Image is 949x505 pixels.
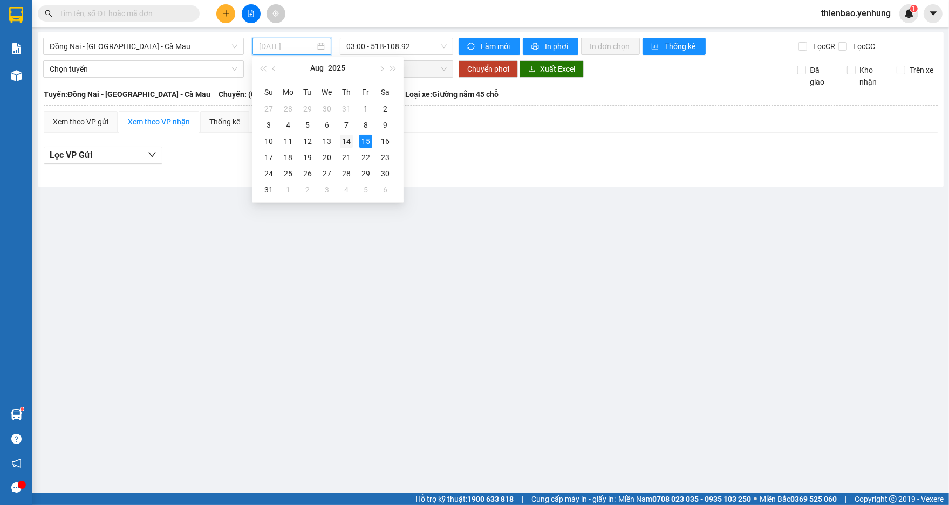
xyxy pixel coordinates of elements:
td: 2025-08-01 [356,101,375,117]
sup: 1 [910,5,918,12]
div: 26 [301,167,314,180]
button: Aug [310,57,324,79]
td: 2025-09-03 [317,182,337,198]
div: 9 [379,119,392,132]
button: downloadXuất Excel [520,60,584,78]
span: | [845,493,846,505]
input: 15/08/2025 [259,40,315,52]
button: plus [216,4,235,23]
div: 30.000 [76,70,154,85]
td: 2025-07-28 [278,101,298,117]
button: caret-down [924,4,943,23]
div: 30 [320,102,333,115]
div: Trạm Đầm Dơi [77,9,153,35]
img: warehouse-icon [11,70,22,81]
span: Thống kê [665,40,697,52]
td: 2025-08-07 [337,117,356,133]
div: 12 [301,135,314,148]
div: 14 [340,135,353,148]
span: Trên xe [905,64,938,76]
div: 22 [359,151,372,164]
button: bar-chartThống kê [643,38,706,55]
td: 2025-08-29 [356,165,375,182]
div: 2 [379,102,392,115]
th: Fr [356,84,375,101]
th: We [317,84,337,101]
td: 2025-08-03 [259,117,278,133]
div: Xem theo VP gửi [53,116,108,128]
span: search [45,10,52,17]
span: plus [222,10,230,17]
th: Tu [298,84,317,101]
div: 28 [340,167,353,180]
span: ⚪️ [754,497,757,501]
span: sync [467,43,476,51]
td: 2025-08-22 [356,149,375,165]
span: Gửi: [9,10,26,22]
div: 29 [301,102,314,115]
div: 6 [320,119,333,132]
div: 7 [340,119,353,132]
strong: 0708 023 035 - 0935 103 250 [652,495,751,503]
th: Mo [278,84,298,101]
td: 2025-08-06 [317,117,337,133]
div: 21 [340,151,353,164]
td: 2025-08-23 [375,149,395,165]
span: In phơi [545,40,570,52]
td: 2025-07-30 [317,101,337,117]
span: question-circle [11,434,22,444]
b: Tuyến: Đồng Nai - [GEOGRAPHIC_DATA] - Cà Mau [44,90,210,99]
div: Trạm Quận 5 [9,9,70,35]
span: copyright [889,495,897,503]
td: 2025-09-06 [375,182,395,198]
strong: 0369 525 060 [790,495,837,503]
td: 2025-08-25 [278,165,298,182]
strong: 1900 633 818 [467,495,514,503]
td: 2025-09-02 [298,182,317,198]
button: Lọc VP Gửi [44,147,162,164]
div: 27 [262,102,275,115]
div: 3 [320,183,333,196]
td: 2025-08-30 [375,165,395,182]
input: Tìm tên, số ĐT hoặc mã đơn [59,8,187,19]
td: 2025-08-08 [356,117,375,133]
div: 1 [359,102,372,115]
td: 2025-08-13 [317,133,337,149]
td: 2025-08-26 [298,165,317,182]
div: 15 [359,135,372,148]
span: printer [531,43,541,51]
button: file-add [242,4,261,23]
div: 29 [359,167,372,180]
span: bar-chart [651,43,660,51]
img: solution-icon [11,43,22,54]
td: 2025-09-04 [337,182,356,198]
td: 2025-08-09 [375,117,395,133]
span: 03:00 - 51B-108.92 [346,38,447,54]
div: 10 [262,135,275,148]
img: logo-vxr [9,7,23,23]
div: 25 [282,167,295,180]
td: 2025-08-12 [298,133,317,149]
span: Cung cấp máy in - giấy in: [531,493,616,505]
span: Làm mới [481,40,511,52]
div: 17 [262,151,275,164]
div: 13 [320,135,333,148]
td: 2025-07-31 [337,101,356,117]
span: Hỗ trợ kỹ thuật: [415,493,514,505]
div: 24 [262,167,275,180]
td: 2025-08-02 [375,101,395,117]
div: 18 [282,151,295,164]
span: Đồng Nai - Sài Gòn - Cà Mau [50,38,237,54]
button: aim [267,4,285,23]
span: Đã giao [806,64,839,88]
div: 23 [379,151,392,164]
div: 28 [282,102,295,115]
div: 3 [262,119,275,132]
span: Nhận: [77,10,103,22]
td: 2025-09-01 [278,182,298,198]
td: 2025-08-10 [259,133,278,149]
td: 2025-08-27 [317,165,337,182]
div: 30 [379,167,392,180]
div: 31 [340,102,353,115]
div: 20 [320,151,333,164]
